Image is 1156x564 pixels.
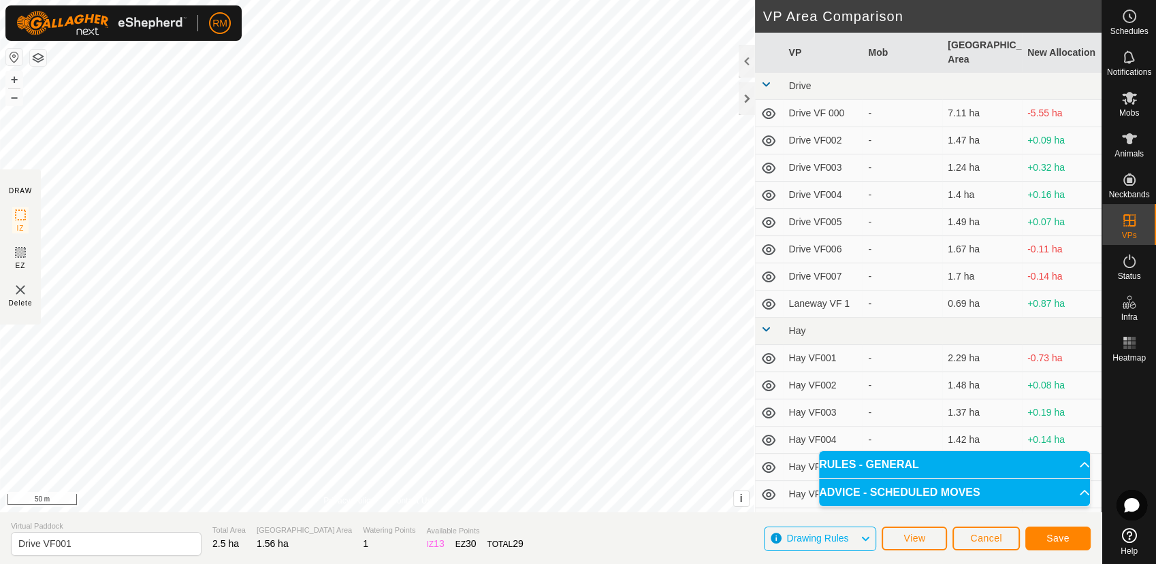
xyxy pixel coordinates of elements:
span: RM [212,16,227,31]
span: Hay [789,325,806,336]
span: Total Area [212,525,246,536]
span: Heatmap [1112,354,1146,362]
td: -0.46 ha [1022,508,1102,535]
span: Drawing Rules [786,533,848,544]
div: IZ [426,537,444,551]
td: 1.24 ha [942,154,1022,182]
div: - [868,242,937,256]
td: +0.19 ha [1022,399,1102,427]
div: - [868,133,937,148]
span: i [739,493,742,504]
button: Cancel [952,527,1020,550]
span: Delete [9,298,33,308]
div: - [868,106,937,120]
td: 1.37 ha [942,399,1022,427]
p-accordion-header: RULES - GENERAL [819,451,1090,478]
div: - [868,161,937,175]
td: 7.11 ha [942,100,1022,127]
td: Drive VF003 [784,154,863,182]
a: Help [1102,522,1156,561]
button: Map Layers [30,50,46,66]
span: VPs [1121,231,1136,239]
td: +0.08 ha [1022,372,1102,399]
td: Drive VF004 [784,182,863,209]
td: Hay VF004 [784,427,863,454]
td: Laneway VF 1 [784,291,863,318]
td: Hay VF006 [784,481,863,508]
span: Cancel [970,533,1002,544]
img: Gallagher Logo [16,11,187,35]
span: Animals [1114,150,1144,158]
div: EZ [455,537,477,551]
span: EZ [16,261,26,271]
td: 1.47 ha [942,127,1022,154]
td: Drive VF007 [784,263,863,291]
span: Help [1121,547,1138,555]
span: IZ [17,223,25,233]
span: 1 [363,538,368,549]
h2: VP Area Comparison [763,8,1102,24]
a: Privacy Policy [323,495,374,507]
span: 1.56 ha [257,538,289,549]
span: Available Points [426,525,523,537]
td: Hay VF007 [784,508,863,535]
td: -0.11 ha [1022,236,1102,263]
span: Mobs [1119,109,1139,117]
td: Drive VF005 [784,209,863,236]
button: i [734,491,749,506]
a: Contact Us [391,495,431,507]
div: - [868,188,937,202]
td: -0.73 ha [1022,345,1102,372]
span: 29 [513,538,524,549]
span: 2.5 ha [212,538,239,549]
div: DRAW [9,186,32,196]
td: Drive VF006 [784,236,863,263]
div: - [868,269,937,284]
td: 1.67 ha [942,236,1022,263]
span: 13 [434,538,445,549]
span: 30 [466,538,477,549]
th: [GEOGRAPHIC_DATA] Area [942,33,1022,73]
span: RULES - GENERAL [819,459,919,470]
td: 1.48 ha [942,372,1022,399]
span: Schedules [1110,27,1148,35]
th: VP [784,33,863,73]
span: Status [1117,272,1140,280]
td: -5.55 ha [1022,100,1102,127]
td: Hay VF002 [784,372,863,399]
div: TOTAL [487,537,524,551]
div: - [868,215,937,229]
td: -0.14 ha [1022,263,1102,291]
div: - [868,297,937,311]
td: +0.87 ha [1022,291,1102,318]
span: Notifications [1107,68,1151,76]
td: 2.29 ha [942,345,1022,372]
td: +0.09 ha [1022,127,1102,154]
td: 1.42 ha [942,427,1022,454]
span: Watering Points [363,525,415,536]
button: View [882,527,947,550]
td: Drive VF 000 [784,100,863,127]
td: +0.07 ha [1022,209,1102,236]
td: 1.7 ha [942,263,1022,291]
td: 0.69 ha [942,291,1022,318]
td: 2.02 ha [942,508,1022,535]
div: - [868,378,937,393]
button: + [6,71,22,88]
td: 1.4 ha [942,182,1022,209]
td: +0.32 ha [1022,154,1102,182]
img: VP [12,282,29,298]
button: Save [1025,527,1091,550]
div: - [868,405,937,420]
span: [GEOGRAPHIC_DATA] Area [257,525,352,536]
span: ADVICE - SCHEDULED MOVES [819,487,980,498]
span: Save [1046,533,1070,544]
span: Drive [789,80,812,91]
th: New Allocation [1022,33,1102,73]
span: View [903,533,925,544]
span: Neckbands [1108,190,1149,199]
div: - [868,433,937,447]
span: Infra [1121,313,1137,321]
th: Mob [863,33,942,73]
p-accordion-header: ADVICE - SCHEDULED MOVES [819,479,1090,506]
